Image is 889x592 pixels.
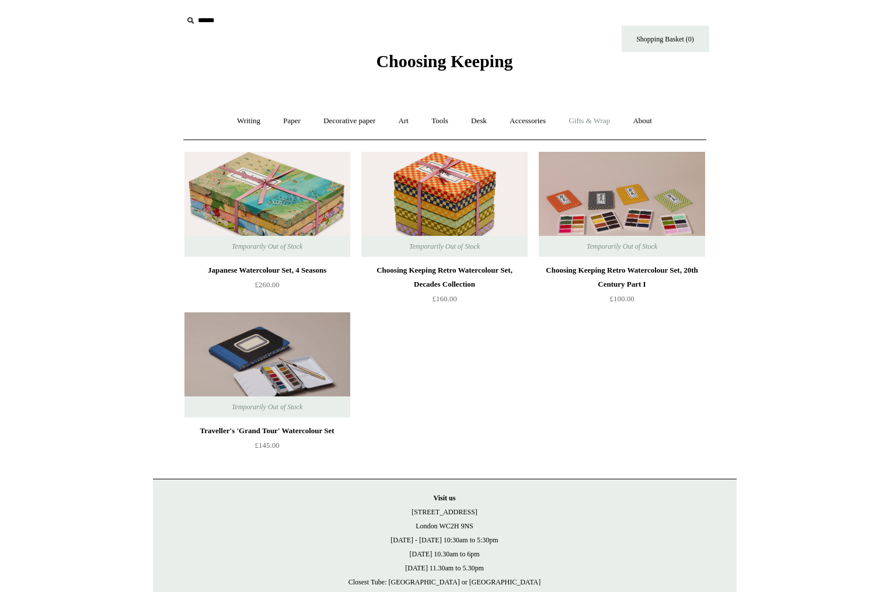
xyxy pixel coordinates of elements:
[165,491,725,589] p: [STREET_ADDRESS] London WC2H 9NS [DATE] - [DATE] 10:30am to 5:30pm [DATE] 10.30am to 6pm [DATE] 1...
[226,106,271,137] a: Writing
[187,263,347,277] div: Japanese Watercolour Set, 4 Seasons
[421,106,459,137] a: Tools
[184,424,350,472] a: Traveller's 'Grand Tour' Watercolour Set £145.00
[220,396,314,417] span: Temporarily Out of Stock
[539,263,705,311] a: Choosing Keeping Retro Watercolour Set, 20th Century Part I £100.00
[361,152,527,257] img: Choosing Keeping Retro Watercolour Set, Decades Collection
[364,263,524,291] div: Choosing Keeping Retro Watercolour Set, Decades Collection
[313,106,386,137] a: Decorative paper
[255,441,279,450] span: £145.00
[575,236,669,257] span: Temporarily Out of Stock
[622,106,663,137] a: About
[184,152,350,257] a: Japanese Watercolour Set, 4 Seasons Japanese Watercolour Set, 4 Seasons Temporarily Out of Stock
[184,312,350,417] img: Traveller's 'Grand Tour' Watercolour Set
[539,152,705,257] a: Choosing Keeping Retro Watercolour Set, 20th Century Part I Choosing Keeping Retro Watercolour Se...
[461,106,497,137] a: Desk
[376,51,513,71] span: Choosing Keeping
[187,424,347,438] div: Traveller's 'Grand Tour' Watercolour Set
[558,106,620,137] a: Gifts & Wrap
[398,236,491,257] span: Temporarily Out of Stock
[542,263,702,291] div: Choosing Keeping Retro Watercolour Set, 20th Century Part I
[361,263,527,311] a: Choosing Keeping Retro Watercolour Set, Decades Collection £160.00
[361,152,527,257] a: Choosing Keeping Retro Watercolour Set, Decades Collection Choosing Keeping Retro Watercolour Set...
[184,152,350,257] img: Japanese Watercolour Set, 4 Seasons
[539,152,705,257] img: Choosing Keeping Retro Watercolour Set, 20th Century Part I
[184,263,350,311] a: Japanese Watercolour Set, 4 Seasons £260.00
[622,26,709,52] a: Shopping Basket (0)
[388,106,419,137] a: Art
[432,294,456,303] span: £160.00
[184,312,350,417] a: Traveller's 'Grand Tour' Watercolour Set Traveller's 'Grand Tour' Watercolour Set Temporarily Out...
[609,294,634,303] span: £100.00
[434,494,456,502] strong: Visit us
[273,106,311,137] a: Paper
[220,236,314,257] span: Temporarily Out of Stock
[499,106,556,137] a: Accessories
[376,61,513,69] a: Choosing Keeping
[255,280,279,289] span: £260.00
